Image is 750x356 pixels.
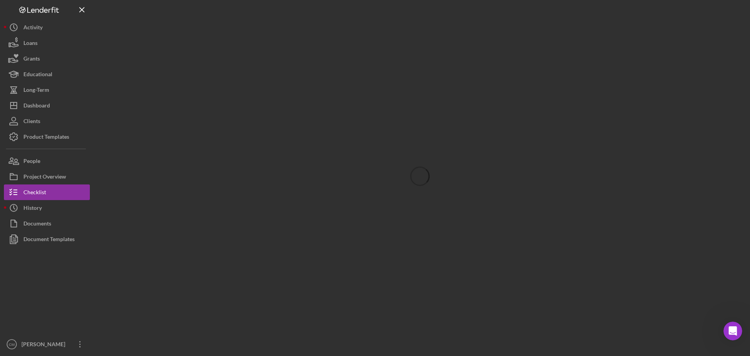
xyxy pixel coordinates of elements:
button: Documents [4,216,90,231]
button: Document Templates [4,231,90,247]
div: Activity [23,20,43,37]
iframe: Intercom live chat [723,322,742,340]
div: History [23,200,42,218]
button: History [4,200,90,216]
div: Educational [23,66,52,84]
div: Clients [23,113,40,131]
button: CM[PERSON_NAME] [4,336,90,352]
button: Checklist [4,184,90,200]
button: Product Templates [4,129,90,145]
div: Product Templates [23,129,69,147]
button: Activity [4,20,90,35]
div: Loans [23,35,37,53]
button: Loans [4,35,90,51]
div: Documents [23,216,51,233]
button: Grants [4,51,90,66]
button: Project Overview [4,169,90,184]
text: CM [9,342,15,347]
div: Dashboard [23,98,50,115]
div: Long-Term [23,82,49,100]
button: Dashboard [4,98,90,113]
div: [PERSON_NAME] [20,336,70,354]
button: Educational [4,66,90,82]
div: Project Overview [23,169,66,186]
div: People [23,153,40,171]
div: Document Templates [23,231,75,249]
button: Long-Term [4,82,90,98]
div: Checklist [23,184,46,202]
div: Grants [23,51,40,68]
button: People [4,153,90,169]
button: Clients [4,113,90,129]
